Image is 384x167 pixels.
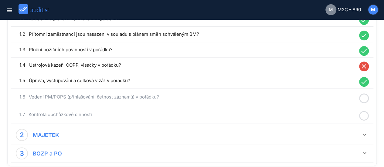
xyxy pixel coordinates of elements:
strong: BOZP a PO [33,150,62,157]
button: M [368,4,379,15]
div: 1.7 Kontrola obchůzkové činnosti [19,111,356,118]
i: done [359,46,369,56]
i: done [359,31,369,40]
span: M [329,6,333,13]
div: 1.3 Plnění pozičních povinností v pořádku? [19,46,356,53]
div: 1.6 Vedení PM/POPS (přihlašování, četnost záznamů) v pořádku? [19,93,356,101]
div: 3 [20,149,24,158]
div: 2 [20,130,24,140]
i: menu [6,7,13,14]
span: M [371,6,375,13]
i: done [359,15,369,25]
div: 1.5 Úprava, vystupování a celková vizáž v pořádku? [19,77,356,84]
img: auditist_logo_new.svg [19,4,55,14]
div: 1.2 Přítomni zaměstnanci jsou nasazeni v souladu s plánem směn schváleným BM? [19,31,356,38]
i: done [359,77,369,87]
div: 1.4 Ústrojová kázeň, OOPP, visačky v pořádku? [19,62,356,69]
i: close [359,62,369,71]
span: M2C - A90 [338,6,361,13]
i: keyboard_arrow_down [361,149,368,157]
i: keyboard_arrow_down [361,131,368,138]
strong: MAJETEK [33,132,59,138]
